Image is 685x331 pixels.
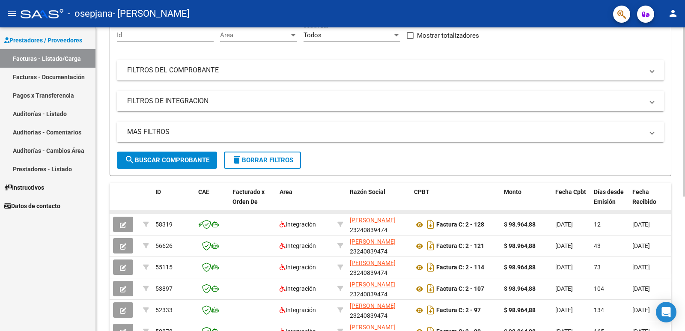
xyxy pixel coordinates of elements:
[555,242,573,249] span: [DATE]
[425,239,436,253] i: Descargar documento
[425,218,436,231] i: Descargar documento
[555,285,573,292] span: [DATE]
[436,286,484,292] strong: Factura C: 2 - 107
[155,188,161,195] span: ID
[555,307,573,313] span: [DATE]
[594,285,604,292] span: 104
[594,307,604,313] span: 134
[198,188,209,195] span: CAE
[350,280,407,298] div: 23240839474
[232,155,242,165] mat-icon: delete
[414,188,429,195] span: CPBT
[117,122,664,142] mat-expansion-panel-header: MAS FILTROS
[7,8,17,18] mat-icon: menu
[280,285,316,292] span: Integración
[117,152,217,169] button: Buscar Comprobante
[350,281,396,288] span: [PERSON_NAME]
[155,307,173,313] span: 52333
[155,221,173,228] span: 58319
[632,264,650,271] span: [DATE]
[155,264,173,271] span: 55115
[350,217,396,224] span: [PERSON_NAME]
[276,183,334,221] datatable-header-cell: Area
[436,307,481,314] strong: Factura C: 2 - 97
[632,221,650,228] span: [DATE]
[504,264,536,271] strong: $ 98.964,88
[346,183,411,221] datatable-header-cell: Razón Social
[632,188,656,205] span: Fecha Recibido
[350,237,407,255] div: 23240839474
[4,183,44,192] span: Instructivos
[552,183,590,221] datatable-header-cell: Fecha Cpbt
[425,260,436,274] i: Descargar documento
[350,238,396,245] span: [PERSON_NAME]
[68,4,113,23] span: - osepjana
[4,36,82,45] span: Prestadores / Proveedores
[436,243,484,250] strong: Factura C: 2 - 121
[504,188,521,195] span: Monto
[594,188,624,205] span: Días desde Emisión
[555,188,586,195] span: Fecha Cpbt
[350,215,407,233] div: 23240839474
[195,183,229,221] datatable-header-cell: CAE
[155,285,173,292] span: 53897
[125,155,135,165] mat-icon: search
[280,188,292,195] span: Area
[127,66,643,75] mat-panel-title: FILTROS DEL COMPROBANTE
[436,264,484,271] strong: Factura C: 2 - 114
[594,264,601,271] span: 73
[155,242,173,249] span: 56626
[350,301,407,319] div: 23240839474
[425,303,436,317] i: Descargar documento
[127,127,643,137] mat-panel-title: MAS FILTROS
[350,258,407,276] div: 23240839474
[504,221,536,228] strong: $ 98.964,88
[411,183,500,221] datatable-header-cell: CPBT
[632,242,650,249] span: [DATE]
[113,4,190,23] span: - [PERSON_NAME]
[117,60,664,81] mat-expansion-panel-header: FILTROS DEL COMPROBANTE
[125,156,209,164] span: Buscar Comprobante
[117,91,664,111] mat-expansion-panel-header: FILTROS DE INTEGRACION
[500,183,552,221] datatable-header-cell: Monto
[280,307,316,313] span: Integración
[417,30,479,41] span: Mostrar totalizadores
[4,201,60,211] span: Datos de contacto
[350,324,396,331] span: [PERSON_NAME]
[629,183,667,221] datatable-header-cell: Fecha Recibido
[504,242,536,249] strong: $ 98.964,88
[232,156,293,164] span: Borrar Filtros
[594,221,601,228] span: 12
[632,307,650,313] span: [DATE]
[127,96,643,106] mat-panel-title: FILTROS DE INTEGRACION
[555,264,573,271] span: [DATE]
[350,302,396,309] span: [PERSON_NAME]
[504,285,536,292] strong: $ 98.964,88
[350,259,396,266] span: [PERSON_NAME]
[229,183,276,221] datatable-header-cell: Facturado x Orden De
[152,183,195,221] datatable-header-cell: ID
[668,8,678,18] mat-icon: person
[280,264,316,271] span: Integración
[224,152,301,169] button: Borrar Filtros
[280,221,316,228] span: Integración
[656,302,676,322] div: Open Intercom Messenger
[232,188,265,205] span: Facturado x Orden De
[436,221,484,228] strong: Factura C: 2 - 128
[350,188,385,195] span: Razón Social
[504,307,536,313] strong: $ 98.964,88
[304,31,322,39] span: Todos
[632,285,650,292] span: [DATE]
[594,242,601,249] span: 43
[280,242,316,249] span: Integración
[590,183,629,221] datatable-header-cell: Días desde Emisión
[220,31,289,39] span: Area
[425,282,436,295] i: Descargar documento
[555,221,573,228] span: [DATE]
